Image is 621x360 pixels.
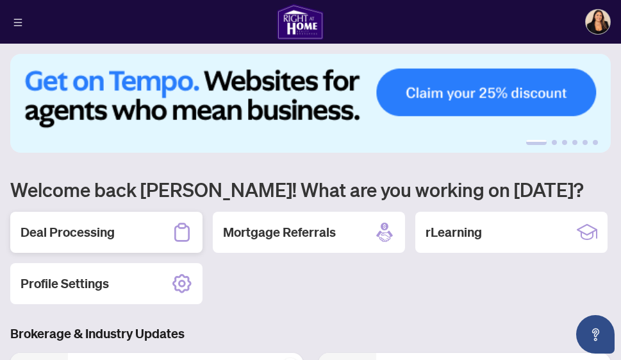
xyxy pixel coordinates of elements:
button: 2 [552,140,557,145]
h1: Welcome back [PERSON_NAME]! What are you working on [DATE]? [10,177,611,201]
img: Profile Icon [586,10,610,34]
button: 1 [526,140,547,145]
span: menu [13,18,22,27]
h2: rLearning [426,223,482,241]
button: Open asap [576,315,615,354]
h2: Profile Settings [21,275,109,293]
button: 4 [572,140,577,145]
h2: Deal Processing [21,223,115,241]
h2: Mortgage Referrals [223,223,336,241]
button: 5 [583,140,588,145]
img: Slide 0 [10,54,611,153]
button: 6 [593,140,598,145]
h3: Brokerage & Industry Updates [10,325,611,343]
button: 3 [562,140,567,145]
img: logo [277,4,323,40]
